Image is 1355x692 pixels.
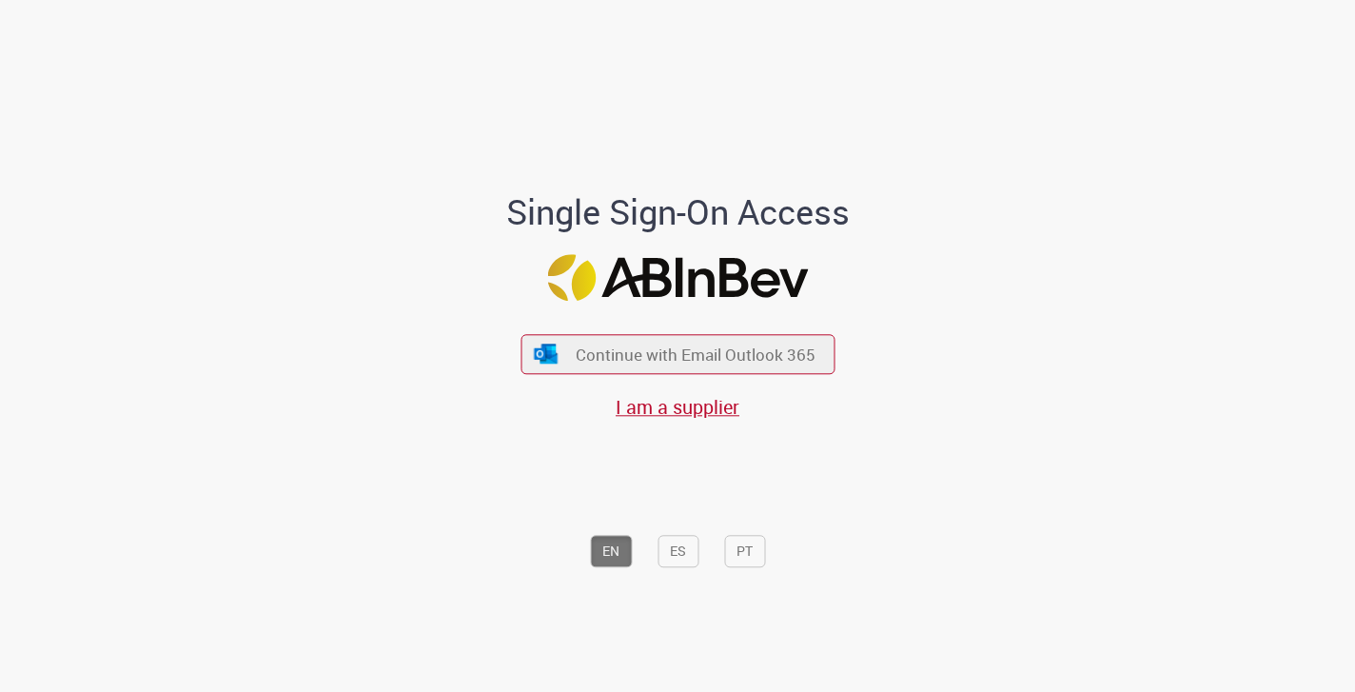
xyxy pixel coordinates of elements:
button: ES [658,535,698,567]
img: Logo ABInBev [547,254,808,301]
span: Continue with Email Outlook 365 [576,344,815,366]
button: EN [590,535,632,567]
button: ícone Azure/Microsoft 360 Continue with Email Outlook 365 [520,335,835,374]
h1: Single Sign-On Access [414,194,942,232]
img: ícone Azure/Microsoft 360 [533,344,560,364]
a: I am a supplier [616,394,739,420]
button: PT [724,535,765,567]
